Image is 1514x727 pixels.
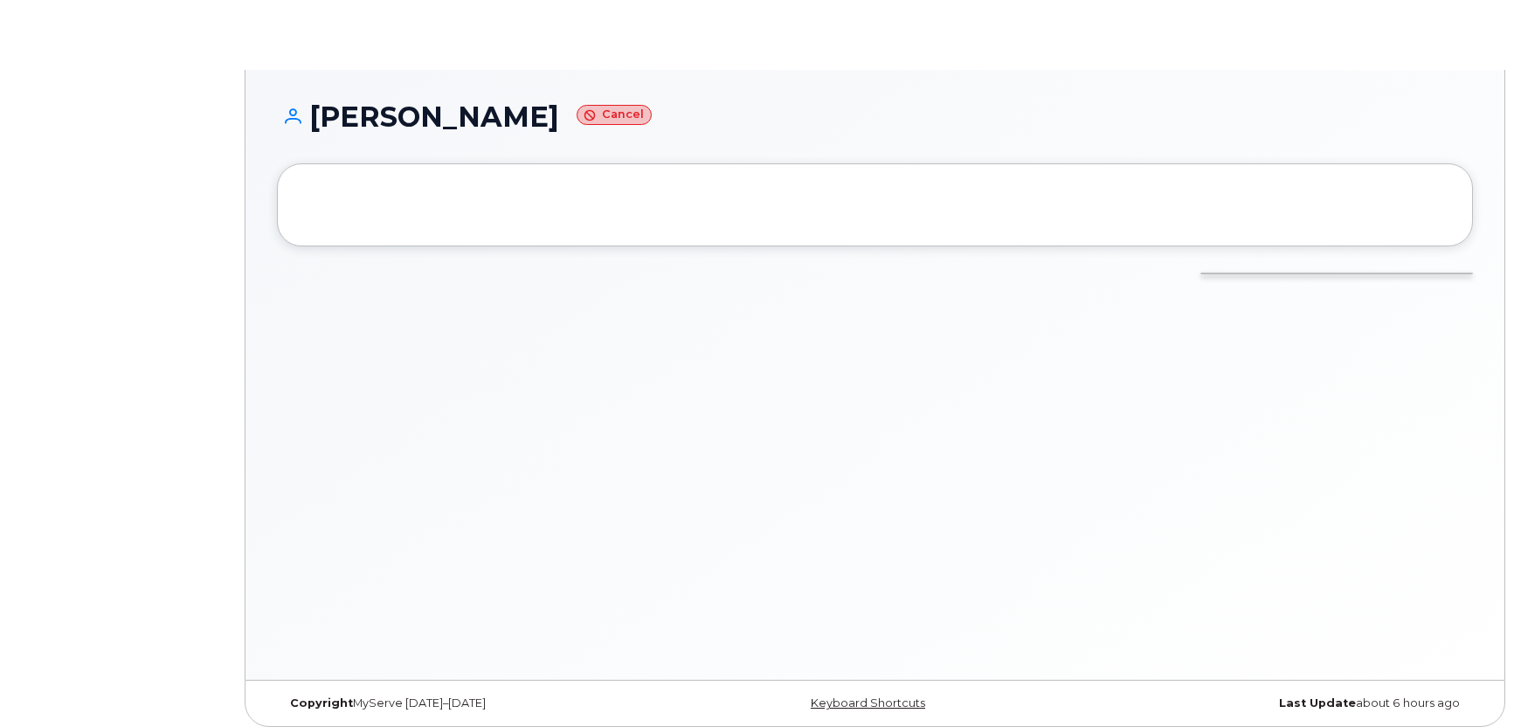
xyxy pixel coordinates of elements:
strong: Last Update [1279,696,1356,710]
strong: Copyright [290,696,353,710]
div: MyServe [DATE]–[DATE] [277,696,675,710]
small: Cancel [577,105,652,125]
h1: [PERSON_NAME] [277,101,1473,132]
a: Keyboard Shortcuts [811,696,925,710]
div: about 6 hours ago [1075,696,1473,710]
